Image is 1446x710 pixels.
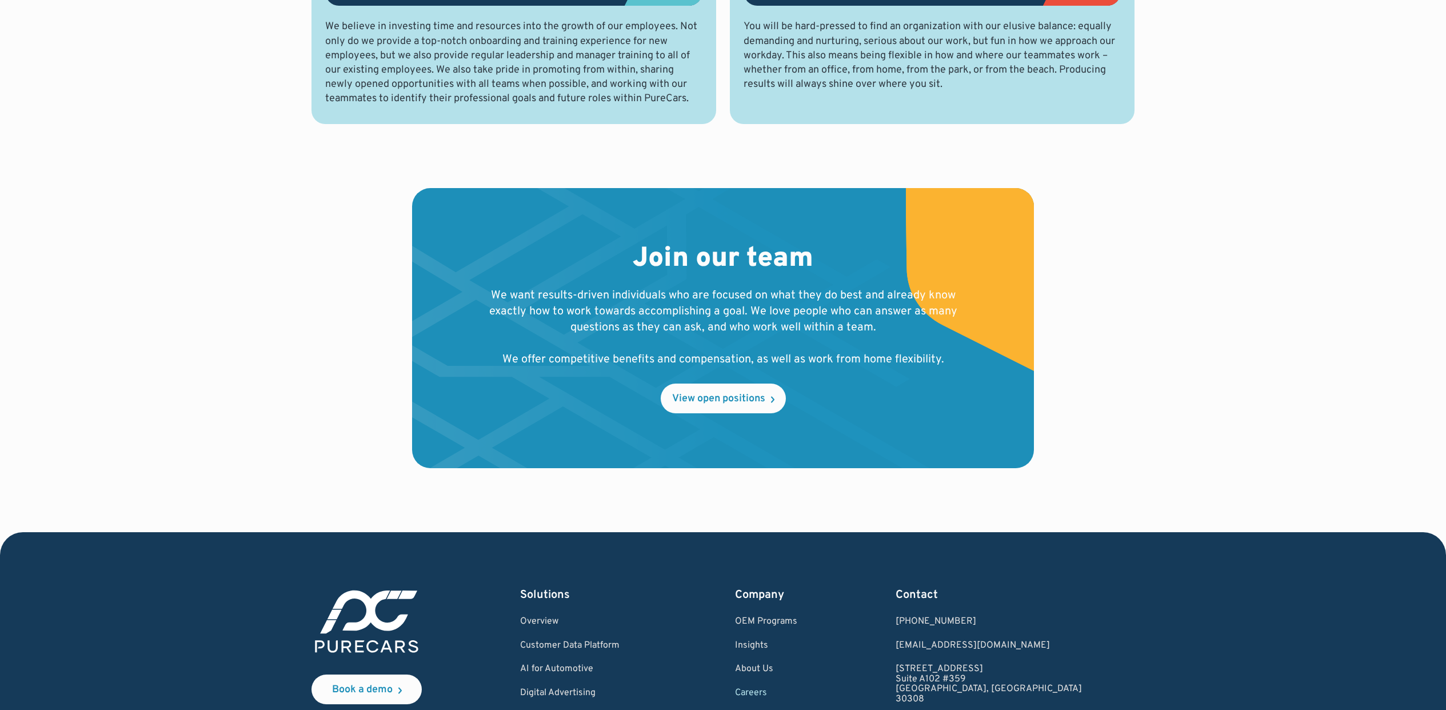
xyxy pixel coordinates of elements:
a: Book a demo [311,675,422,704]
a: Customer Data Platform [520,641,637,651]
div: Contact [896,587,1082,603]
div: Solutions [520,587,637,603]
a: Insights [735,641,797,651]
a: Overview [520,617,637,627]
div: [PHONE_NUMBER] [896,617,1082,627]
div: View open positions [672,394,765,404]
a: [STREET_ADDRESS]Suite A102 #359[GEOGRAPHIC_DATA], [GEOGRAPHIC_DATA]30308 [896,664,1082,704]
a: View open positions [661,384,786,413]
a: OEM Programs [735,617,797,627]
p: We believe in investing time and resources into the growth of our employees. Not only do we provi... [325,19,702,106]
h2: Join our team [633,243,813,276]
div: Book a demo [332,685,393,695]
a: AI for Automotive [520,664,637,675]
p: We want results-driven individuals who are focused on what they do best and already know exactly ... [485,288,961,368]
a: Digital Advertising [520,688,637,699]
a: About Us [735,664,797,675]
a: Careers [735,688,797,699]
img: purecars logo [311,587,422,656]
a: Email us [896,641,1082,651]
p: You will be hard-pressed to find an organization with our elusive balance: equally demanding and ... [744,19,1121,91]
div: Company [735,587,797,603]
